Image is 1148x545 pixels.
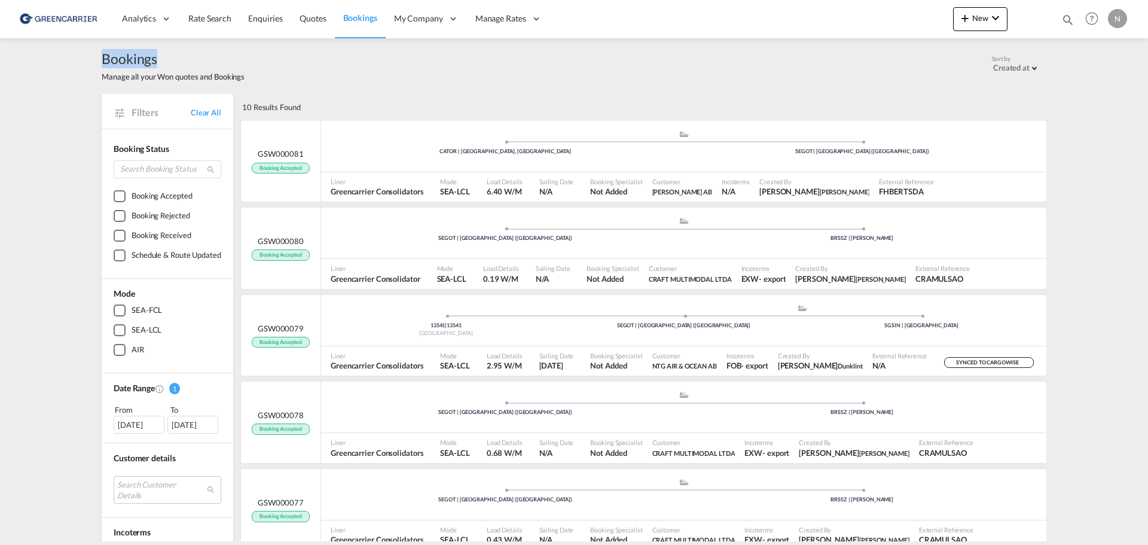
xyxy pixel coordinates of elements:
div: SEGOT | [GEOGRAPHIC_DATA] ([GEOGRAPHIC_DATA]) [565,322,803,330]
span: Bookings [343,13,377,23]
div: Booking Status [114,143,221,155]
div: 10 Results Found [242,94,300,120]
span: Booking Specialist [590,525,642,534]
span: Incoterms [741,264,786,273]
span: [PERSON_NAME] AB [652,188,712,196]
div: GSW000080 Booking Accepted assets/icons/custom/ship-fill.svgassets/icons/custom/roll-o-plane.svgP... [241,208,1046,289]
span: GSW000077 [258,497,304,508]
div: BRSSZ | [PERSON_NAME] [684,235,1041,242]
span: CRAMULSAO [919,534,973,545]
div: - export [741,360,768,371]
span: Mode [440,438,469,447]
span: Mode [114,288,135,299]
span: Greencarrier Consolidators [331,534,423,545]
span: 0.43 W/M [487,535,522,544]
div: BRSSZ | [PERSON_NAME] [684,409,1041,416]
span: Liner [331,264,420,273]
span: Dunklint [838,362,862,370]
md-icon: assets/icons/custom/ship-fill.svg [677,392,691,398]
span: Sailing Date [539,438,574,447]
md-icon: assets/icons/custom/ship-fill.svg [677,479,691,485]
span: N/A [872,360,927,371]
span: Greencarrier Consolidator [331,273,420,284]
md-icon: icon-plus 400-fg [958,11,972,25]
span: Enquiries [248,13,283,23]
span: Fredrik Fagerman [799,534,909,545]
input: Search Booking Status [114,160,221,178]
span: Customer [652,438,735,447]
span: CRAFT MULTIMODAL LTDA [649,273,732,284]
div: GSW000081 Booking Accepted assets/icons/custom/ship-fill.svgassets/icons/custom/roll-o-plane.svgP... [241,121,1046,202]
span: SEA-LCL [437,273,466,284]
span: GSW000079 [258,323,304,334]
span: CRAFT MULTIMODAL LTDA [652,534,735,545]
div: To [169,404,222,416]
md-checkbox: AIR [114,344,221,356]
span: Customer [652,351,717,360]
span: FOB export [726,360,768,371]
span: Not Added [590,534,642,545]
span: Mode [440,351,469,360]
div: N [1108,9,1127,28]
div: - export [762,534,789,545]
span: Quotes [300,13,326,23]
div: Booking Rejected [132,210,190,222]
md-icon: icon-magnify [206,165,215,174]
div: [GEOGRAPHIC_DATA] [327,330,565,337]
div: Help [1082,8,1108,30]
span: Sort by [992,54,1010,63]
span: Customer details [114,453,175,463]
div: Schedule & Route Updated [132,249,221,261]
span: N/A [539,186,574,197]
span: Booking Specialist [590,351,642,360]
span: [PERSON_NAME] [859,536,909,544]
div: icon-magnify [1061,13,1074,31]
span: Incoterms [114,527,151,537]
span: Liner [331,525,423,534]
a: Clear All [191,107,221,118]
span: SEA-LCL [440,186,469,197]
span: SEA-LCL [440,360,469,371]
span: Fredrik Fagerman [795,273,905,284]
div: SEGOT | [GEOGRAPHIC_DATA] ([GEOGRAPHIC_DATA]) [327,496,684,504]
span: Incoterms [744,525,789,534]
span: EXW export [744,447,789,458]
span: CRAFT MULTIMODAL LTDA [652,536,735,544]
div: EXW [744,447,762,458]
span: Load Details [487,525,523,534]
span: Created By [778,351,863,360]
span: Help [1082,8,1102,29]
div: CATOR | [GEOGRAPHIC_DATA], [GEOGRAPHIC_DATA] [327,148,684,156]
div: N/A [722,186,735,197]
span: Customer [652,525,735,534]
span: SEA-LCL [440,447,469,458]
span: Mode [440,177,469,186]
span: SEA-LCL [440,534,469,545]
div: SEGOT | [GEOGRAPHIC_DATA] ([GEOGRAPHIC_DATA]) [684,148,1041,156]
button: icon-plus 400-fgNewicon-chevron-down [953,7,1007,31]
span: NTG AIR & OCEAN AB [652,362,717,370]
span: [PERSON_NAME] [820,188,870,196]
span: SYNCED TO CARGOWISE [956,359,1021,370]
span: Incoterms [722,177,750,186]
span: [PERSON_NAME] [859,449,909,457]
span: External Reference [919,525,973,534]
div: Booking Accepted [132,190,192,202]
span: Liner [331,351,423,360]
md-icon: assets/icons/custom/ship-fill.svg [677,218,691,224]
div: AIR [132,344,144,356]
md-checkbox: SEA-FCL [114,305,221,316]
span: My Company [394,13,443,25]
span: Sailing Date [536,264,570,273]
div: SEA-FCL [132,305,162,316]
span: Incoterms [726,351,768,360]
span: Greencarrier Consolidators [331,360,423,371]
span: 13541 [447,322,462,328]
md-checkbox: SEA-LCL [114,324,221,336]
span: Liner [331,438,423,447]
div: [DATE] [167,416,218,434]
span: F.H. Bertling AB [652,186,712,197]
span: Fredrik Fagerman [799,447,909,458]
div: EXW [741,273,759,284]
span: Incoterms [744,438,789,447]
